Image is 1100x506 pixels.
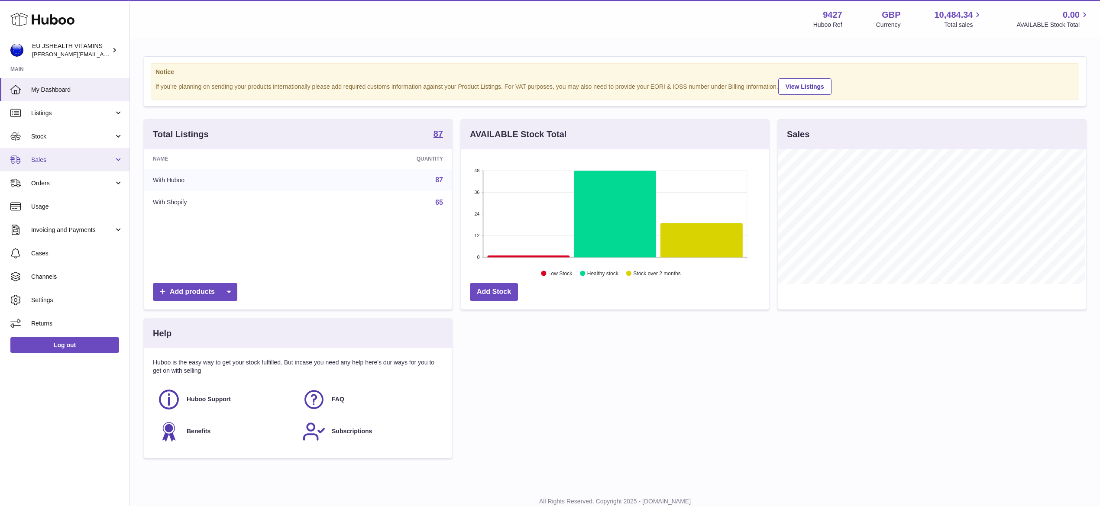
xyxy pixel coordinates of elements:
[153,283,237,301] a: Add products
[944,21,983,29] span: Total sales
[32,51,174,58] span: [PERSON_NAME][EMAIL_ADDRESS][DOMAIN_NAME]
[310,149,452,169] th: Quantity
[31,179,114,187] span: Orders
[31,296,123,304] span: Settings
[302,388,439,411] a: FAQ
[144,149,310,169] th: Name
[434,129,443,140] a: 87
[876,21,901,29] div: Currency
[31,203,123,211] span: Usage
[31,156,114,164] span: Sales
[153,328,171,339] h3: Help
[1016,9,1090,29] a: 0.00 AVAILABLE Stock Total
[144,169,310,191] td: With Huboo
[435,176,443,184] a: 87
[548,271,573,277] text: Low Stock
[477,255,479,260] text: 0
[435,199,443,206] a: 65
[787,129,809,140] h3: Sales
[934,9,973,21] span: 10,484.34
[157,420,294,443] a: Benefits
[153,358,443,375] p: Huboo is the easy way to get your stock fulfilled. But incase you need any help here's our ways f...
[778,78,831,95] a: View Listings
[474,211,479,216] text: 24
[302,420,439,443] a: Subscriptions
[813,21,842,29] div: Huboo Ref
[187,427,210,435] span: Benefits
[934,9,983,29] a: 10,484.34 Total sales
[882,9,900,21] strong: GBP
[1016,21,1090,29] span: AVAILABLE Stock Total
[155,68,1074,76] strong: Notice
[474,233,479,238] text: 12
[31,249,123,258] span: Cases
[155,77,1074,95] div: If you're planning on sending your products internationally please add required customs informati...
[474,168,479,173] text: 48
[332,427,372,435] span: Subscriptions
[587,271,619,277] text: Healthy stock
[31,86,123,94] span: My Dashboard
[31,273,123,281] span: Channels
[157,388,294,411] a: Huboo Support
[332,395,344,403] span: FAQ
[187,395,231,403] span: Huboo Support
[1063,9,1080,21] span: 0.00
[31,226,114,234] span: Invoicing and Payments
[474,190,479,195] text: 36
[10,337,119,353] a: Log out
[434,129,443,138] strong: 87
[31,319,123,328] span: Returns
[10,44,23,57] img: laura@jessicasepel.com
[633,271,680,277] text: Stock over 2 months
[144,191,310,214] td: With Shopify
[137,497,1093,506] p: All Rights Reserved. Copyright 2025 - [DOMAIN_NAME]
[31,109,114,117] span: Listings
[153,129,209,140] h3: Total Listings
[31,132,114,141] span: Stock
[823,9,842,21] strong: 9427
[32,42,110,58] div: EU JSHEALTH VITAMINS
[470,129,566,140] h3: AVAILABLE Stock Total
[470,283,518,301] a: Add Stock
